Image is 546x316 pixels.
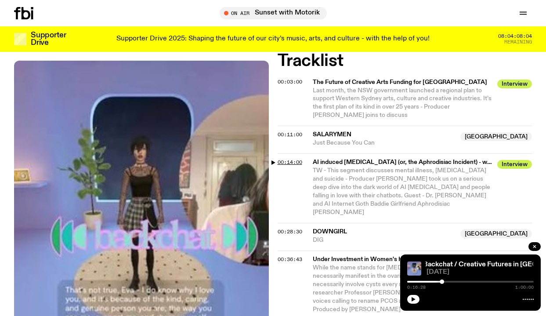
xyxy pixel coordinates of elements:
[313,131,351,138] span: Salarymen
[313,78,492,87] span: The Future of Creative Arts Funding for [GEOGRAPHIC_DATA]
[278,80,302,84] button: 00:03:00
[31,32,66,47] h3: Supporter Drive
[278,229,302,234] button: 00:28:30
[278,256,302,263] span: 00:36:43
[460,132,532,141] span: [GEOGRAPHIC_DATA]
[460,229,532,238] span: [GEOGRAPHIC_DATA]
[278,53,532,69] h2: Tracklist
[427,269,534,276] span: [DATE]
[278,160,302,165] button: 00:14:00
[313,139,456,147] span: Just Because You Can
[220,7,327,19] button: On AirSunset with Motorik
[515,285,534,290] span: 1:00:00
[278,131,302,138] span: 00:11:00
[313,167,490,215] span: TW - This segment discusses mental illness, [MEDICAL_DATA] and suicide - Producer [PERSON_NAME] t...
[278,228,302,235] span: 00:28:30
[278,257,302,262] button: 00:36:43
[407,285,426,290] span: 0:16:28
[313,87,492,119] span: Last month, the NSW government launched a regional plan to support Western Sydney arts, culture a...
[313,265,481,312] span: While the name stands for [MEDICAL_DATA], it doesn’t necessarily manifest in the ovaries every ti...
[278,159,302,166] span: 00:14:00
[116,35,430,43] p: Supporter Drive 2025: Shaping the future of our city’s music, arts, and culture - with the help o...
[278,132,302,137] button: 00:11:00
[313,229,347,235] span: DOWNGIRL
[313,255,492,264] span: Under Investment in Women's Health and Redefining PCOS with women’s health researcher Professor [...
[313,158,492,167] span: AI induced [MEDICAL_DATA] (or, the Aphrodisiac Incident) - with Dr. [PERSON_NAME]
[497,80,532,88] span: Interview
[498,34,532,39] span: 08:04:08:04
[278,78,302,85] span: 00:03:00
[313,236,456,244] span: DIG
[504,40,532,44] span: Remaining
[497,160,532,169] span: Interview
